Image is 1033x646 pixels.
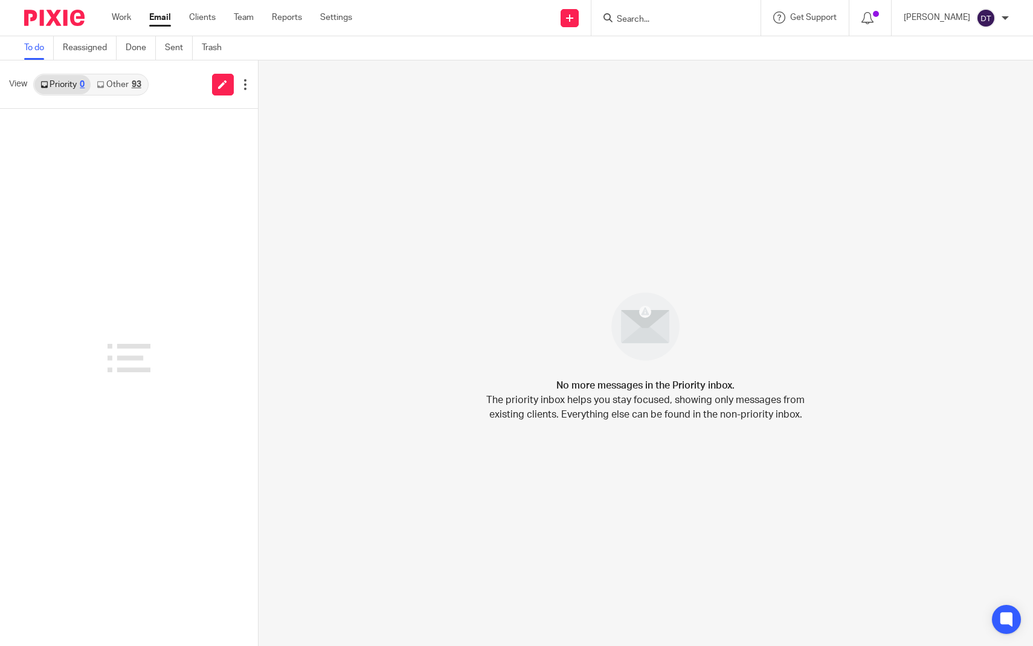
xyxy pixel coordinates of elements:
a: Other93 [91,75,147,94]
span: View [9,78,27,91]
img: svg%3E [976,8,996,28]
a: Sent [165,36,193,60]
a: Reassigned [63,36,117,60]
div: 93 [132,80,141,89]
a: Team [234,11,254,24]
h4: No more messages in the Priority inbox. [556,378,735,393]
a: To do [24,36,54,60]
a: Trash [202,36,231,60]
div: 0 [80,80,85,89]
a: Priority0 [34,75,91,94]
span: Get Support [790,13,837,22]
a: Work [112,11,131,24]
img: image [603,285,687,369]
a: Email [149,11,171,24]
img: Pixie [24,10,85,26]
a: Clients [189,11,216,24]
a: Reports [272,11,302,24]
p: The priority inbox helps you stay focused, showing only messages from existing clients. Everythin... [486,393,806,422]
p: [PERSON_NAME] [904,11,970,24]
a: Settings [320,11,352,24]
input: Search [616,15,724,25]
a: Done [126,36,156,60]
